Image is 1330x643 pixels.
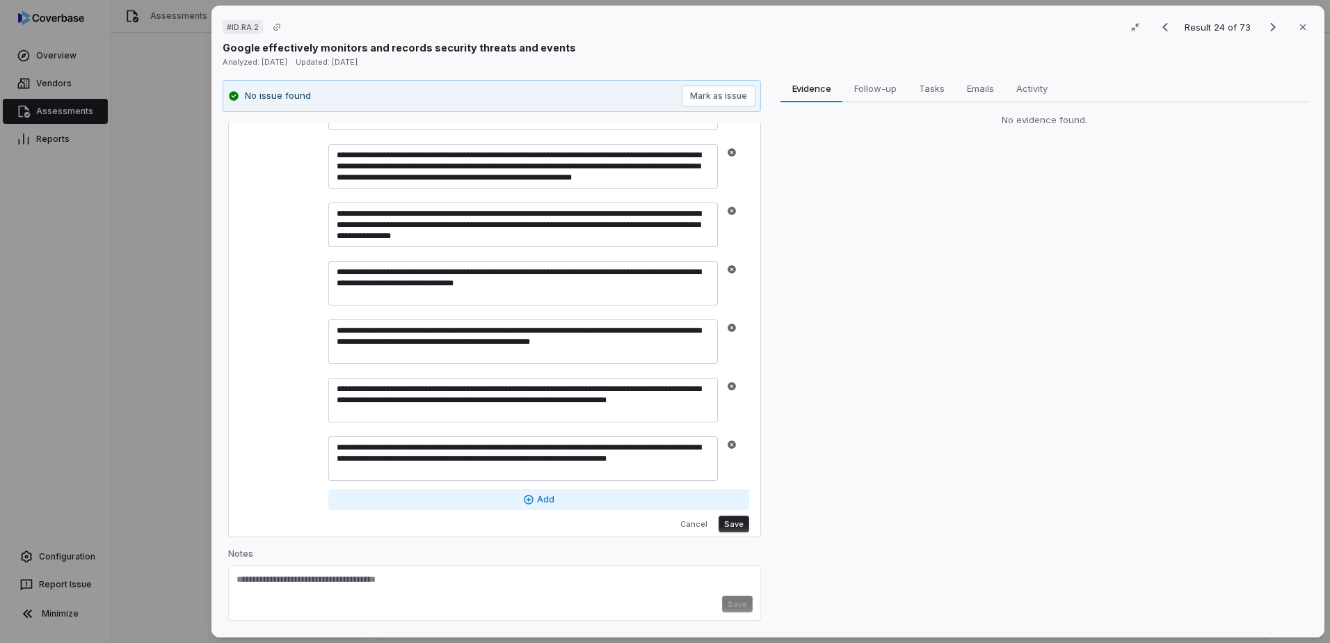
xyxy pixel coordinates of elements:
p: Google effectively monitors and records security threats and events [223,40,576,55]
button: Next result [1259,19,1287,35]
span: Updated: [DATE] [296,57,358,67]
span: Evidence [787,79,837,97]
button: Mark as issue [682,86,755,106]
span: Follow-up [849,79,902,97]
p: No issue found [245,89,311,103]
button: Save [719,516,749,532]
button: Cancel [675,516,713,532]
span: Analyzed: [DATE] [223,57,287,67]
p: Result 24 of 73 [1185,19,1253,35]
span: Tasks [913,79,950,97]
button: Add [328,489,749,510]
span: Activity [1011,79,1053,97]
span: Emails [961,79,1000,97]
button: Copy link [264,15,289,40]
button: Previous result [1151,19,1179,35]
span: # ID.RA.2 [227,22,259,33]
p: Notes [228,548,761,565]
div: No evidence found. [780,113,1308,127]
